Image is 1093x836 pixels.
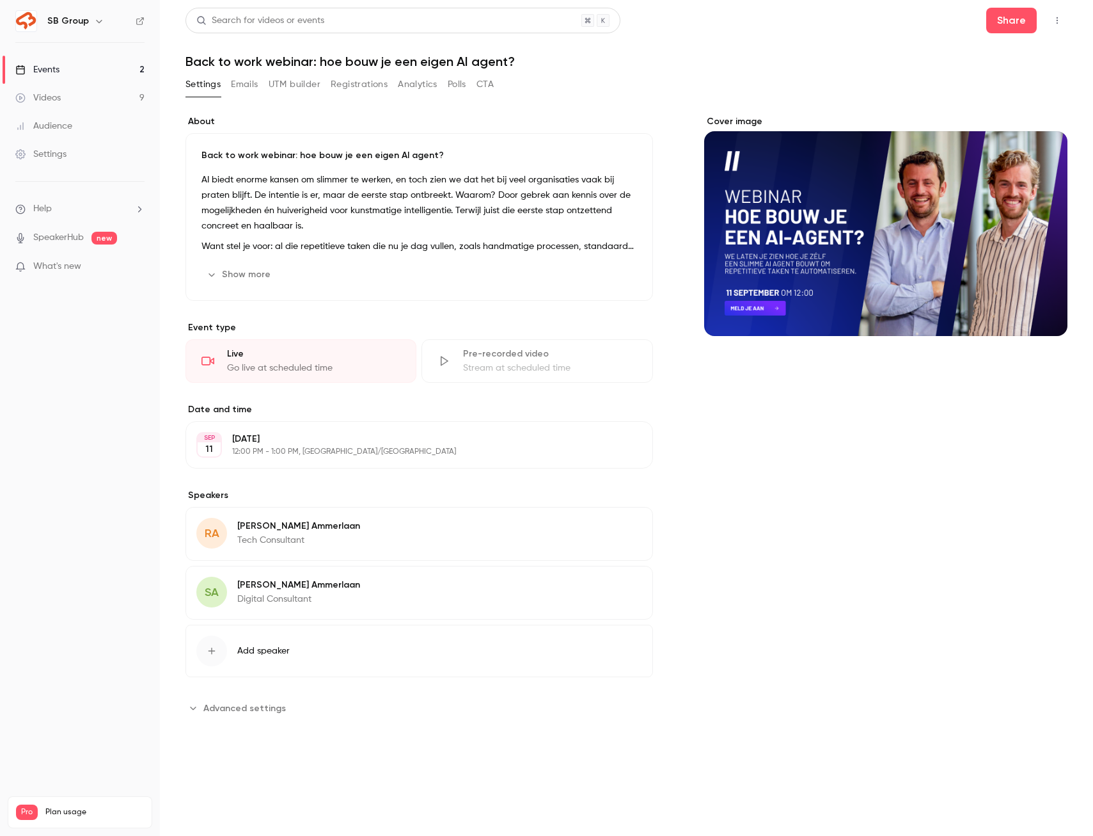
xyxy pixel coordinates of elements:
p: AI biedt enorme kansen om slimmer te werken, en toch zien we dat het bij veel organisaties vaak b... [201,172,637,234]
div: Pre-recorded videoStream at scheduled time [421,339,652,383]
span: Add speaker [237,645,290,657]
p: 12:00 PM - 1:00 PM, [GEOGRAPHIC_DATA]/[GEOGRAPHIC_DATA] [232,447,585,457]
button: Share [986,8,1037,33]
section: Cover image [704,115,1067,336]
p: Tech Consultant [237,534,360,547]
img: SB Group [16,11,36,31]
button: CTA [476,74,494,95]
p: Back to work webinar: hoe bouw je een eigen AI agent? [201,149,637,162]
span: Help [33,202,52,216]
div: Search for videos or events [196,14,324,28]
span: Plan usage [45,807,144,817]
button: Add speaker [185,625,653,677]
p: [PERSON_NAME] Ammerlaan [237,520,360,533]
span: Pro [16,805,38,820]
div: LiveGo live at scheduled time [185,339,416,383]
p: Event type [185,321,653,334]
label: Speakers [185,489,653,502]
div: RA[PERSON_NAME] AmmerlaanTech Consultant [185,507,653,561]
p: Want stel je voor: al die repetitieve taken die nu je dag vullen, zoals handmatige processen, sta... [201,239,637,254]
div: SEP [198,433,221,442]
h1: Back to work webinar: hoe bouw je een eigen AI agent? [185,54,1067,69]
div: Pre-recorded video [463,348,636,360]
span: RA [205,525,219,542]
button: Registrations [331,74,388,95]
button: Show more [201,264,278,285]
li: help-dropdown-opener [15,202,145,216]
p: [PERSON_NAME] Ammerlaan [237,579,360,591]
div: Settings [15,148,67,161]
div: Audience [15,120,72,133]
button: Settings [185,74,221,95]
div: Stream at scheduled time [463,362,636,374]
section: Advanced settings [185,698,653,718]
span: Advanced settings [203,702,286,715]
div: Events [15,63,59,76]
p: 11 [205,443,213,456]
div: SA[PERSON_NAME] AmmerlaanDigital Consultant [185,566,653,620]
label: Cover image [704,115,1067,128]
span: What's new [33,260,81,273]
label: Date and time [185,403,653,416]
button: Emails [231,74,258,95]
button: Analytics [398,74,437,95]
div: Live [227,348,400,360]
div: Videos [15,92,61,104]
a: SpeakerHub [33,231,84,245]
h6: SB Group [47,15,89,28]
span: SA [205,584,219,601]
p: [DATE] [232,433,585,446]
button: Polls [448,74,466,95]
div: Go live at scheduled time [227,362,400,374]
label: About [185,115,653,128]
button: Advanced settings [185,698,294,718]
span: new [91,232,117,245]
p: Digital Consultant [237,593,360,606]
button: UTM builder [269,74,320,95]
